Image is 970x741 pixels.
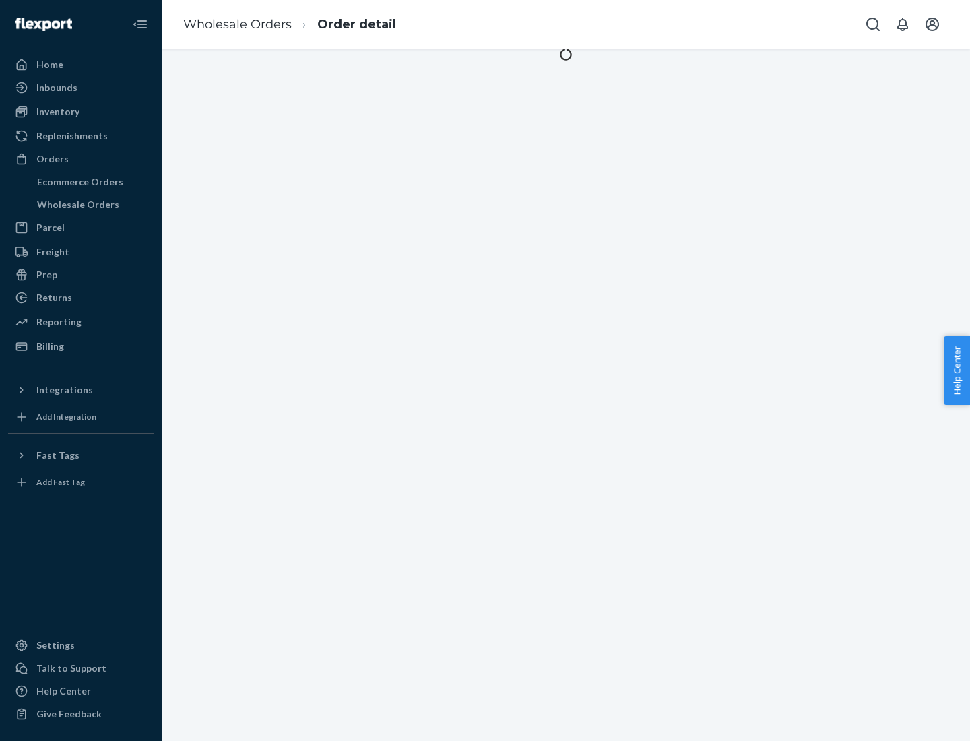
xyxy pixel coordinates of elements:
[36,340,64,353] div: Billing
[36,81,77,94] div: Inbounds
[36,383,93,397] div: Integrations
[127,11,154,38] button: Close Navigation
[8,125,154,147] a: Replenishments
[8,54,154,75] a: Home
[8,635,154,656] a: Settings
[15,18,72,31] img: Flexport logo
[36,129,108,143] div: Replenishments
[889,11,916,38] button: Open notifications
[36,639,75,652] div: Settings
[30,171,154,193] a: Ecommerce Orders
[36,411,96,422] div: Add Integration
[36,315,82,329] div: Reporting
[8,406,154,428] a: Add Integration
[8,217,154,238] a: Parcel
[30,194,154,216] a: Wholesale Orders
[36,449,79,462] div: Fast Tags
[8,472,154,493] a: Add Fast Tag
[8,680,154,702] a: Help Center
[8,264,154,286] a: Prep
[36,152,69,166] div: Orders
[8,445,154,466] button: Fast Tags
[8,657,154,679] button: Talk to Support
[8,287,154,309] a: Returns
[36,221,65,234] div: Parcel
[8,311,154,333] a: Reporting
[8,379,154,401] button: Integrations
[36,105,79,119] div: Inventory
[172,5,407,44] ol: breadcrumbs
[8,703,154,725] button: Give Feedback
[36,58,63,71] div: Home
[944,336,970,405] button: Help Center
[36,268,57,282] div: Prep
[8,241,154,263] a: Freight
[919,11,946,38] button: Open account menu
[36,707,102,721] div: Give Feedback
[37,198,119,212] div: Wholesale Orders
[183,17,292,32] a: Wholesale Orders
[8,335,154,357] a: Billing
[36,684,91,698] div: Help Center
[36,291,72,304] div: Returns
[8,77,154,98] a: Inbounds
[36,662,106,675] div: Talk to Support
[37,175,123,189] div: Ecommerce Orders
[8,101,154,123] a: Inventory
[8,148,154,170] a: Orders
[317,17,396,32] a: Order detail
[860,11,886,38] button: Open Search Box
[36,245,69,259] div: Freight
[36,476,85,488] div: Add Fast Tag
